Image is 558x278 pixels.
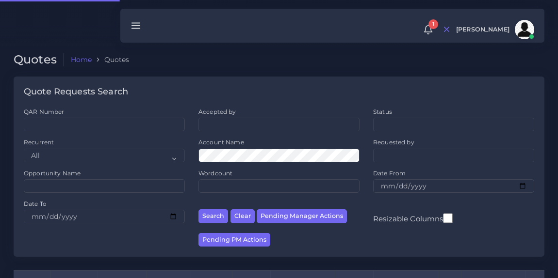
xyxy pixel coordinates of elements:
a: 1 [420,25,437,35]
label: Status [373,108,392,116]
a: [PERSON_NAME]avatar [451,20,538,39]
h4: Quote Requests Search [24,87,128,97]
h2: Quotes [14,53,64,67]
li: Quotes [92,55,129,64]
button: Pending Manager Actions [257,209,347,223]
label: Account Name [198,138,244,146]
button: Pending PM Actions [198,233,270,247]
label: Opportunity Name [24,169,81,177]
a: Home [71,55,92,64]
label: Recurrent [24,138,54,146]
span: 1 [428,19,438,29]
label: Wordcount [198,169,232,177]
button: Clear [230,209,255,223]
span: [PERSON_NAME] [456,27,509,33]
button: Search [198,209,228,223]
label: Resizable Columns [373,212,453,224]
label: Date From [373,169,406,177]
input: Resizable Columns [443,212,453,224]
label: Accepted by [198,108,236,116]
label: Date To [24,200,47,208]
label: QAR Number [24,108,64,116]
img: avatar [515,20,534,39]
label: Requested by [373,138,414,146]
